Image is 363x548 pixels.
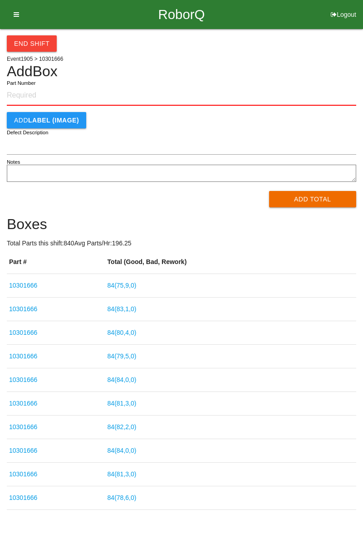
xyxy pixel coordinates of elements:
a: 10301666 [9,376,37,383]
a: 10301666 [9,282,37,289]
a: 84(84,0,0) [108,447,137,454]
button: AddLABEL (IMAGE) [7,112,86,128]
a: 84(81,3,0) [108,470,137,478]
button: End Shift [7,35,57,52]
label: Defect Description [7,129,49,137]
a: 10301666 [9,447,37,454]
a: 84(82,2,0) [108,423,137,431]
button: Add Total [269,191,357,207]
a: 84(78,6,0) [108,494,137,501]
a: 10301666 [9,470,37,478]
th: Part # [7,250,105,274]
a: 10301666 [9,423,37,431]
label: Part Number [7,79,35,87]
b: LABEL (IMAGE) [28,117,79,124]
h4: Add Box [7,64,356,79]
a: 10301666 [9,494,37,501]
a: 10301666 [9,400,37,407]
span: Event 1905 > 10301666 [7,56,63,62]
a: 84(80,4,0) [108,329,137,336]
p: Total Parts this shift: 840 Avg Parts/Hr: 196.25 [7,239,356,248]
a: 10301666 [9,352,37,360]
label: Notes [7,158,20,166]
input: Required [7,86,356,106]
a: 84(79,5,0) [108,352,137,360]
h4: Boxes [7,216,356,232]
a: 10301666 [9,329,37,336]
a: 84(81,3,0) [108,400,137,407]
a: 84(75,9,0) [108,282,137,289]
th: Total (Good, Bad, Rework) [105,250,356,274]
a: 84(83,1,0) [108,305,137,313]
a: 84(84,0,0) [108,376,137,383]
a: 10301666 [9,305,37,313]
